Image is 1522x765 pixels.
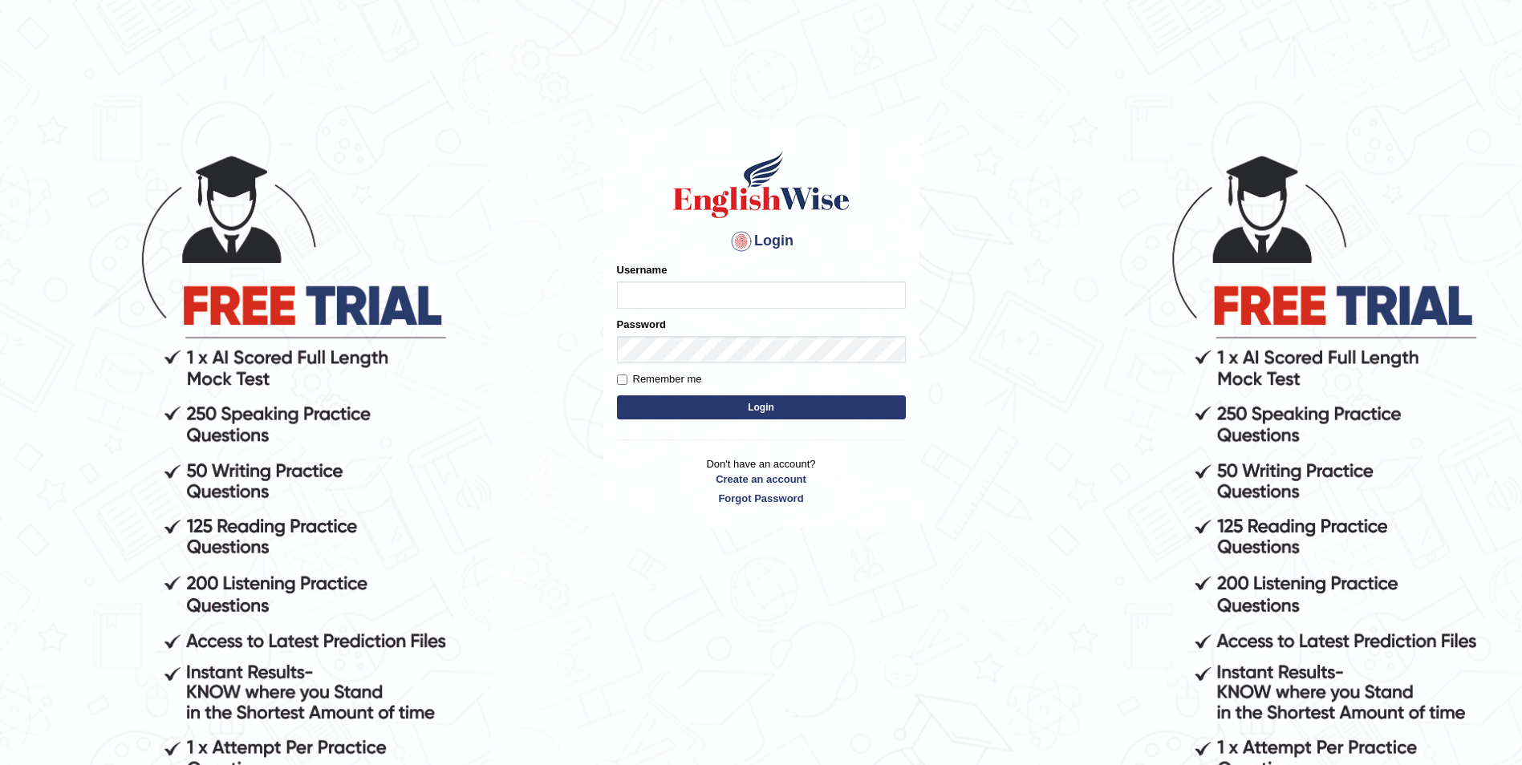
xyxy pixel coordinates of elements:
[617,472,906,487] a: Create an account
[670,148,853,221] img: Logo of English Wise sign in for intelligent practice with AI
[617,262,668,277] label: Username
[617,374,627,385] input: Remember me
[617,395,906,419] button: Login
[617,317,666,332] label: Password
[617,371,702,387] label: Remember me
[617,229,906,254] h4: Login
[617,491,906,506] a: Forgot Password
[617,456,906,506] p: Don't have an account?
